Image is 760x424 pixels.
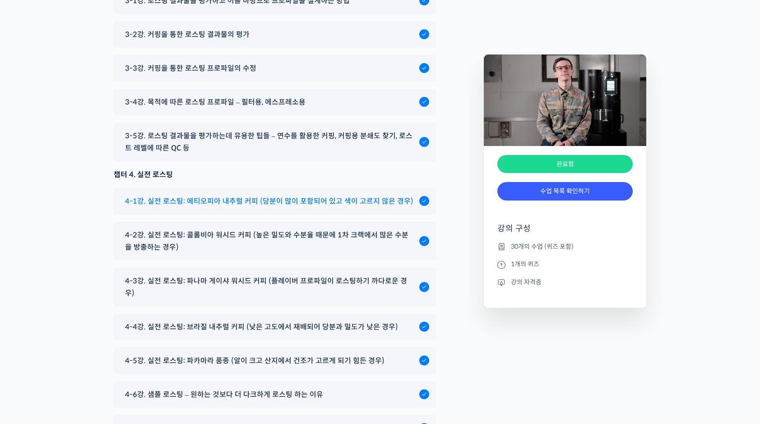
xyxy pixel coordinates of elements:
[139,299,150,306] span: 설정
[125,355,385,367] span: 4-5강. 실전 로스팅: 파카마라 품종 (알이 크고 산지에서 건조가 고르게 되기 힘든 경우)
[125,275,415,299] span: 4-3강. 실전 로스팅: 파나마 게이샤 워시드 커피 (플레이버 프로파일이 로스팅하기 까다로운 경우)
[125,229,415,253] span: 4-2강. 실전 로스팅: 콜롬비아 워시드 커피 (높은 밀도와 수분율 때문에 1차 크랙에서 많은 수분을 방출하는 경우)
[125,195,413,207] span: 4-1강. 실전 로스팅: 에티오피아 내추럴 커피 (당분이 많이 포함되어 있고 색이 고르지 않은 경우)
[120,229,429,253] a: 4-2강. 실전 로스팅: 콜롬비아 워시드 커피 (높은 밀도와 수분율 때문에 1차 크랙에서 많은 수분을 방출하는 경우)
[497,155,633,173] div: 완료함
[83,300,93,307] span: 대화
[120,321,429,333] a: 4-4강. 실전 로스팅: 브라질 내추럴 커피 (낮은 고도에서 재배되어 당분과 밀도가 낮은 경우)
[116,286,173,308] a: 설정
[497,277,633,287] li: 강의 자격증
[120,62,429,74] a: 3-3강. 커핑을 통한 로스팅 프로파일의 수정
[125,62,256,74] span: 3-3강. 커핑을 통한 로스팅 프로파일의 수정
[497,259,633,270] li: 1개의 퀴즈
[60,286,116,308] a: 대화
[120,195,429,207] a: 4-1강. 실전 로스팅: 에티오피아 내추럴 커피 (당분이 많이 포함되어 있고 색이 고르지 않은 경우)
[120,275,429,299] a: 4-3강. 실전 로스팅: 파나마 게이샤 워시드 커피 (플레이버 프로파일이 로스팅하기 까다로운 경우)
[28,299,34,306] span: 홈
[497,241,633,252] li: 30개의 수업 (퀴즈 포함)
[497,223,633,241] h4: 강의 구성
[125,321,398,333] span: 4-4강. 실전 로스팅: 브라질 내추럴 커피 (낮은 고도에서 재배되어 당분과 밀도가 낮은 경우)
[497,182,633,201] a: 수업 목록 확인하기
[120,355,429,367] a: 4-5강. 실전 로스팅: 파카마라 품종 (알이 크고 산지에서 건조가 고르게 되기 힘든 경우)
[120,28,429,41] a: 3-2강. 커핑을 통한 로스팅 결과물의 평가
[3,286,60,308] a: 홈
[114,169,436,181] div: 챕터 4. 실전 로스팅
[125,388,323,401] span: 4-6강. 샘플 로스팅 – 원하는 것보다 더 다크하게 로스팅 하는 이유
[120,388,429,401] a: 4-6강. 샘플 로스팅 – 원하는 것보다 더 다크하게 로스팅 하는 이유
[120,96,429,108] a: 3-4강. 목적에 따른 로스팅 프로파일 – 필터용, 에스프레소용
[125,96,306,108] span: 3-4강. 목적에 따른 로스팅 프로파일 – 필터용, 에스프레소용
[125,28,250,41] span: 3-2강. 커핑을 통한 로스팅 결과물의 평가
[125,130,415,154] span: 3-5강. 로스팅 결과물을 평가하는데 유용한 팁들 – 연수를 활용한 커핑, 커핑용 분쇄도 찾기, 로스트 레벨에 따른 QC 등
[120,130,429,154] a: 3-5강. 로스팅 결과물을 평가하는데 유용한 팁들 – 연수를 활용한 커핑, 커핑용 분쇄도 찾기, 로스트 레벨에 따른 QC 등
